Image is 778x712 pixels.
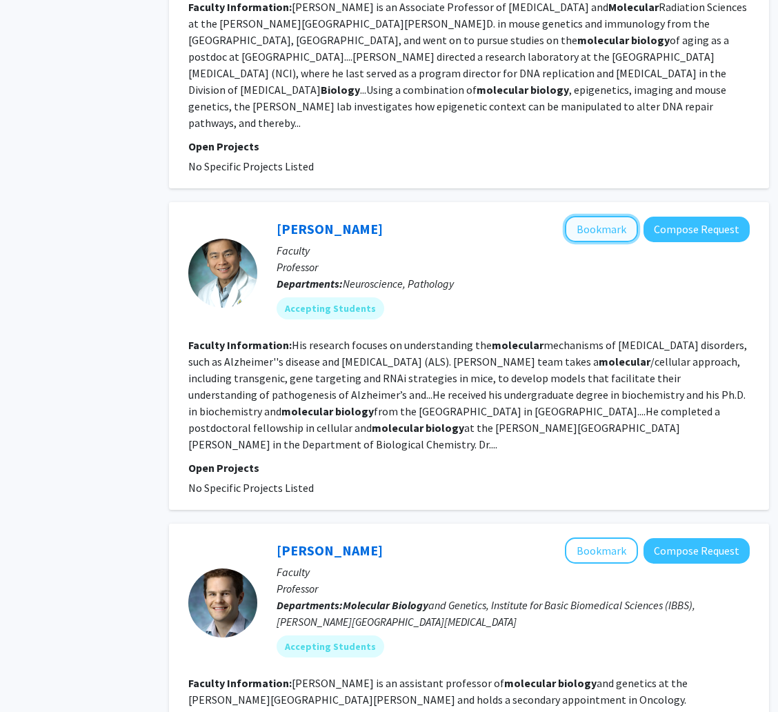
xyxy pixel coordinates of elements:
[188,138,750,155] p: Open Projects
[277,542,383,559] a: [PERSON_NAME]
[477,83,528,97] b: molecular
[577,33,629,47] b: molecular
[277,598,695,629] span: and Genetics, Institute for Basic Biomedical Sciences (IBBS), [PERSON_NAME][GEOGRAPHIC_DATA][MEDI...
[492,338,543,352] b: molecular
[281,404,333,418] b: molecular
[188,338,292,352] b: Faculty Information:
[372,421,423,435] b: molecular
[188,481,314,495] span: No Specific Projects Listed
[188,459,750,476] p: Open Projects
[277,564,750,580] p: Faculty
[599,355,650,368] b: molecular
[343,598,390,612] b: Molecular
[277,580,750,597] p: Professor
[277,220,383,237] a: [PERSON_NAME]
[504,676,556,690] b: molecular
[426,421,464,435] b: biology
[277,297,384,319] mat-chip: Accepting Students
[277,259,750,275] p: Professor
[565,216,638,242] button: Add Philip Wong to Bookmarks
[188,159,314,173] span: No Specific Projects Listed
[277,635,384,657] mat-chip: Accepting Students
[188,338,747,451] fg-read-more: His research focuses on understanding the mechanisms of [MEDICAL_DATA] disorders, such as Alzheim...
[277,242,750,259] p: Faculty
[188,676,292,690] b: Faculty Information:
[644,538,750,564] button: Compose Request to Andrew Holland
[277,598,343,612] b: Departments:
[631,33,670,47] b: biology
[565,537,638,564] button: Add Andrew Holland to Bookmarks
[277,277,343,290] b: Departments:
[343,277,454,290] span: Neuroscience, Pathology
[10,650,59,702] iframe: Chat
[335,404,374,418] b: biology
[392,598,428,612] b: Biology
[321,83,360,97] b: Biology
[558,676,597,690] b: biology
[644,217,750,242] button: Compose Request to Philip Wong
[530,83,569,97] b: biology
